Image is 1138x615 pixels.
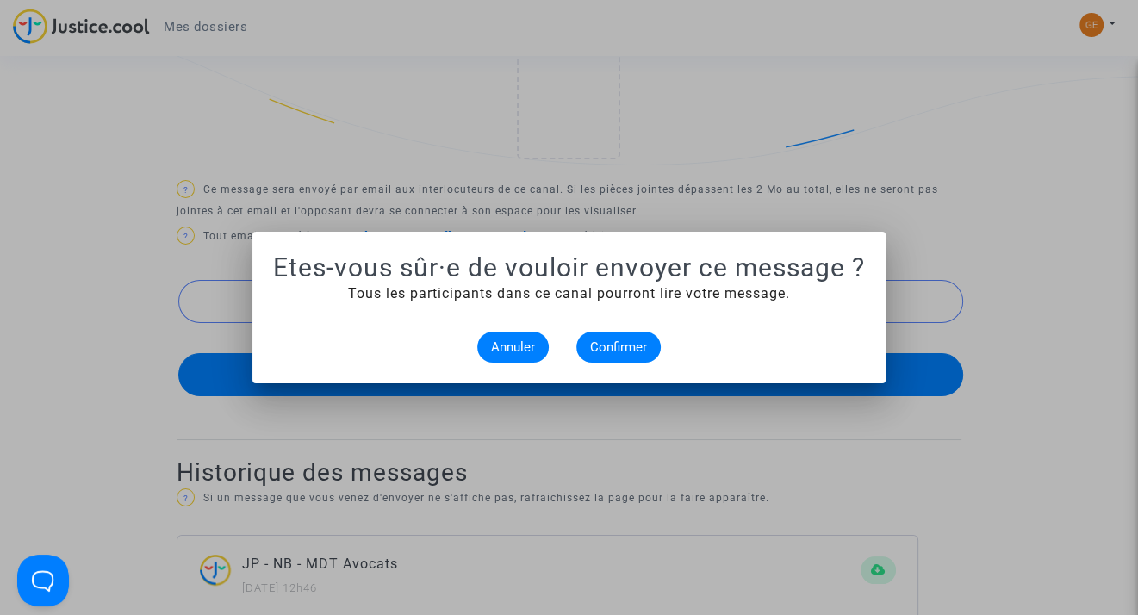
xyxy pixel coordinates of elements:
[348,285,790,301] span: Tous les participants dans ce canal pourront lire votre message.
[17,555,69,606] iframe: Help Scout Beacon - Open
[491,339,535,355] span: Annuler
[576,332,661,363] button: Confirmer
[590,339,647,355] span: Confirmer
[273,252,865,283] h1: Etes-vous sûr·e de vouloir envoyer ce message ?
[477,332,549,363] button: Annuler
